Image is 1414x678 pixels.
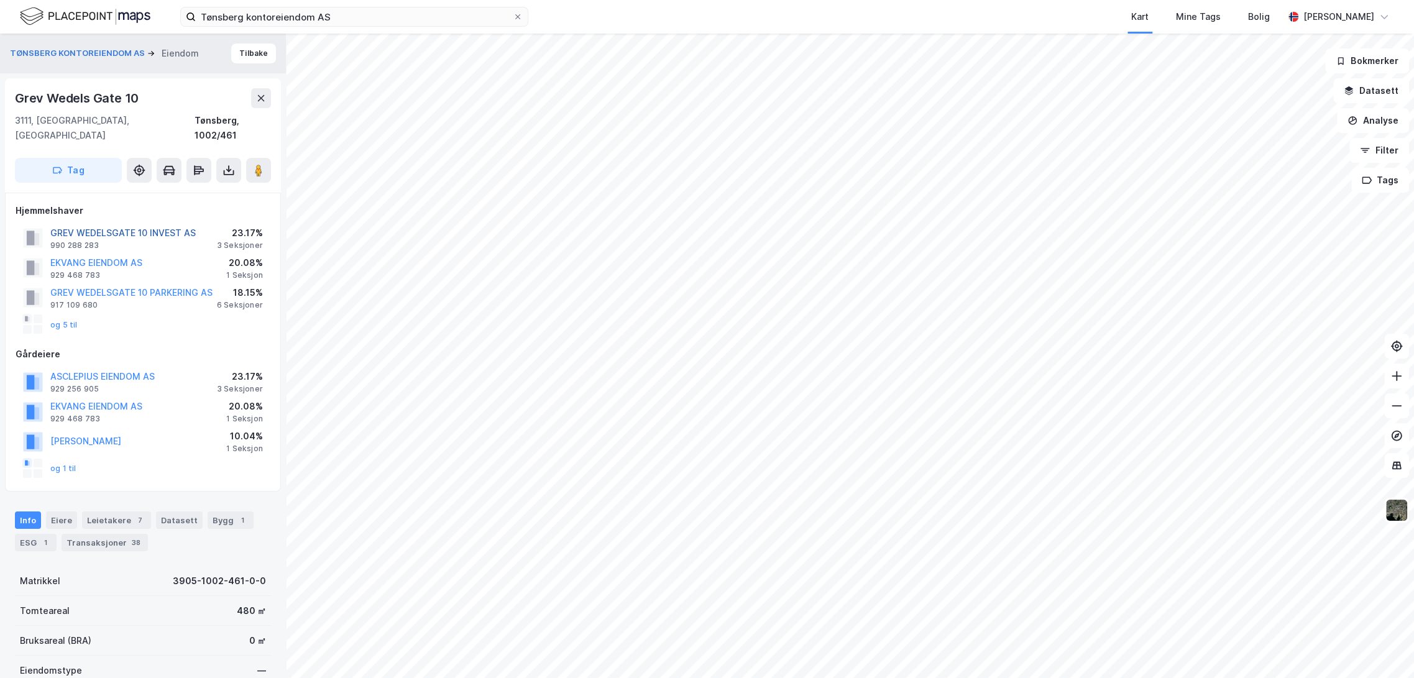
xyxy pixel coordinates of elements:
[134,514,146,526] div: 7
[1349,138,1409,163] button: Filter
[50,270,100,280] div: 929 468 783
[15,113,194,143] div: 3111, [GEOGRAPHIC_DATA], [GEOGRAPHIC_DATA]
[236,514,249,526] div: 1
[231,44,276,63] button: Tilbake
[15,88,141,108] div: Grev Wedels Gate 10
[208,511,254,529] div: Bygg
[217,285,263,300] div: 18.15%
[1385,498,1408,522] img: 9k=
[15,511,41,529] div: Info
[20,633,91,648] div: Bruksareal (BRA)
[226,429,263,444] div: 10.04%
[20,6,150,27] img: logo.f888ab2527a4732fd821a326f86c7f29.svg
[1352,618,1414,678] iframe: Chat Widget
[39,536,52,549] div: 1
[20,603,70,618] div: Tomteareal
[50,300,98,310] div: 917 109 680
[1176,9,1221,24] div: Mine Tags
[1352,618,1414,678] div: Kontrollprogram for chat
[226,255,263,270] div: 20.08%
[194,113,271,143] div: Tønsberg, 1002/461
[10,47,147,60] button: TØNSBERG KONTOREIENDOM AS
[16,203,270,218] div: Hjemmelshaver
[15,158,122,183] button: Tag
[20,574,60,589] div: Matrikkel
[1333,78,1409,103] button: Datasett
[217,300,263,310] div: 6 Seksjoner
[16,347,270,362] div: Gårdeiere
[249,633,266,648] div: 0 ㎡
[226,399,263,414] div: 20.08%
[46,511,77,529] div: Eiere
[50,384,99,394] div: 929 256 905
[217,226,263,241] div: 23.17%
[15,534,57,551] div: ESG
[20,663,82,678] div: Eiendomstype
[50,241,99,250] div: 990 288 283
[162,46,199,61] div: Eiendom
[156,511,203,529] div: Datasett
[217,369,263,384] div: 23.17%
[1337,108,1409,133] button: Analyse
[217,241,263,250] div: 3 Seksjoner
[196,7,513,26] input: Søk på adresse, matrikkel, gårdeiere, leietakere eller personer
[1351,168,1409,193] button: Tags
[226,414,263,424] div: 1 Seksjon
[50,414,100,424] div: 929 468 783
[1131,9,1149,24] div: Kart
[1325,48,1409,73] button: Bokmerker
[173,574,266,589] div: 3905-1002-461-0-0
[237,603,266,618] div: 480 ㎡
[226,444,263,454] div: 1 Seksjon
[1248,9,1270,24] div: Bolig
[226,270,263,280] div: 1 Seksjon
[1303,9,1374,24] div: [PERSON_NAME]
[62,534,148,551] div: Transaksjoner
[257,663,266,678] div: —
[82,511,151,529] div: Leietakere
[129,536,143,549] div: 38
[217,384,263,394] div: 3 Seksjoner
